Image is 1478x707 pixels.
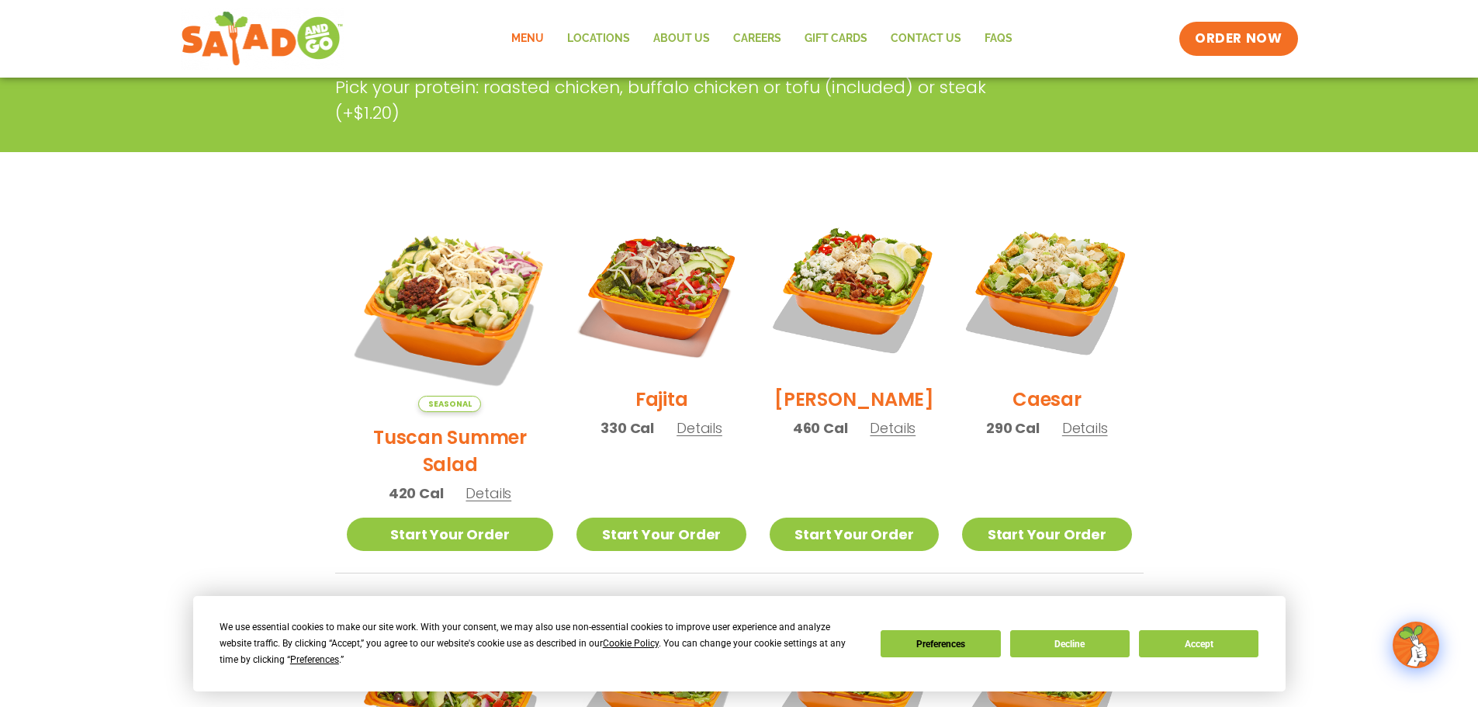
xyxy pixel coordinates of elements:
h2: Fajita [635,386,688,413]
p: Pick your protein: roasted chicken, buffalo chicken or tofu (included) or steak (+$1.20) [335,75,1026,126]
a: ORDER NOW [1179,22,1297,56]
a: Menu [500,21,556,57]
span: Seasonal [418,396,481,412]
h2: Tuscan Summer Salad [347,424,554,478]
span: Details [466,483,511,503]
a: Careers [722,21,793,57]
span: 290 Cal [986,418,1040,438]
button: Accept [1139,630,1258,657]
img: Product photo for Caesar Salad [962,205,1131,374]
div: We use essential cookies to make our site work. With your consent, we may also use non-essential ... [220,619,862,668]
img: Product photo for Tuscan Summer Salad [347,205,554,412]
span: Preferences [290,654,339,665]
span: ORDER NOW [1195,29,1282,48]
span: Details [677,418,722,438]
a: Start Your Order [347,518,554,551]
img: Product photo for Cobb Salad [770,205,939,374]
button: Preferences [881,630,1000,657]
a: Start Your Order [962,518,1131,551]
a: GIFT CARDS [793,21,879,57]
img: new-SAG-logo-768×292 [181,8,344,70]
div: Cookie Consent Prompt [193,596,1286,691]
a: FAQs [973,21,1024,57]
span: Cookie Policy [603,638,659,649]
a: Locations [556,21,642,57]
span: 460 Cal [793,418,848,438]
a: Start Your Order [576,518,746,551]
span: 330 Cal [601,418,654,438]
span: 420 Cal [389,483,444,504]
span: Details [870,418,916,438]
h2: Caesar [1012,386,1082,413]
nav: Menu [500,21,1024,57]
span: Details [1062,418,1108,438]
a: About Us [642,21,722,57]
img: wpChatIcon [1394,623,1438,667]
button: Decline [1010,630,1130,657]
a: Start Your Order [770,518,939,551]
img: Product photo for Fajita Salad [576,205,746,374]
h2: [PERSON_NAME] [774,386,934,413]
a: Contact Us [879,21,973,57]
